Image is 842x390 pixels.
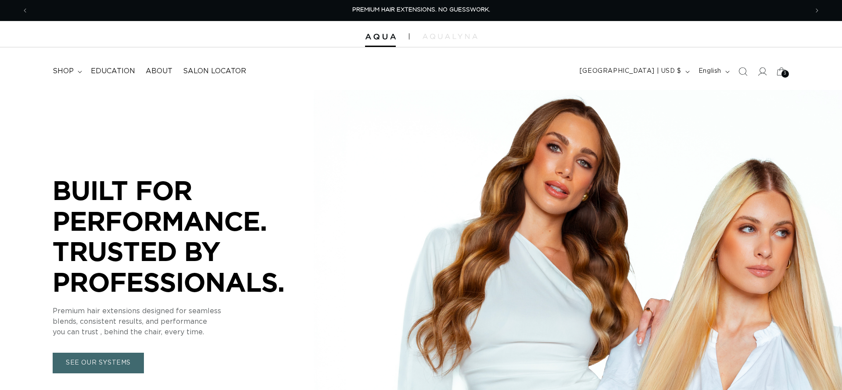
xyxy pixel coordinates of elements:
span: About [146,67,172,76]
p: BUILT FOR PERFORMANCE. TRUSTED BY PROFESSIONALS. [53,175,316,297]
a: Education [86,61,140,81]
summary: shop [47,61,86,81]
p: blends, consistent results, and performance [53,316,316,327]
span: 3 [784,70,787,78]
span: English [699,67,721,76]
a: Salon Locator [178,61,251,81]
p: you can trust , behind the chair, every time. [53,327,316,337]
span: shop [53,67,74,76]
span: Salon Locator [183,67,246,76]
a: SEE OUR SYSTEMS [53,353,144,373]
span: Education [91,67,135,76]
button: Previous announcement [15,2,35,19]
button: Next announcement [807,2,827,19]
button: [GEOGRAPHIC_DATA] | USD $ [574,63,693,80]
summary: Search [733,62,752,81]
span: [GEOGRAPHIC_DATA] | USD $ [580,67,681,76]
img: Aqua Hair Extensions [365,34,396,40]
button: English [693,63,733,80]
a: About [140,61,178,81]
span: PREMIUM HAIR EXTENSIONS. NO GUESSWORK. [352,7,490,13]
img: aqualyna.com [423,34,477,39]
p: Premium hair extensions designed for seamless [53,306,316,316]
